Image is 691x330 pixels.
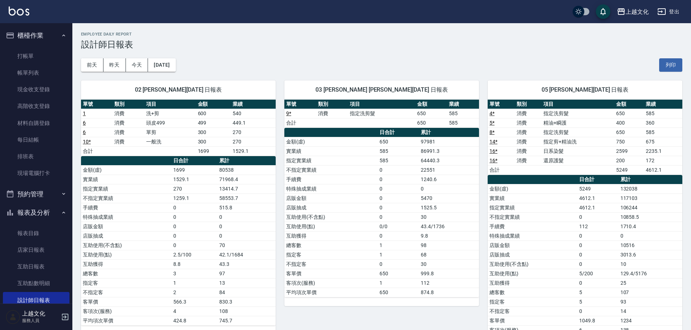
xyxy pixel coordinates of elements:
td: 店販金額 [284,193,378,203]
td: 4612.1 [644,165,682,175]
td: 指定洗剪髮 [542,109,614,118]
td: 600 [196,109,231,118]
td: 650 [415,109,447,118]
td: 68 [419,250,479,259]
td: 300 [196,128,231,137]
th: 日合計 [577,175,618,184]
a: 排班表 [3,148,69,165]
td: 3013.6 [619,250,682,259]
td: 0 [378,203,419,212]
td: 店販抽成 [488,250,577,259]
button: 前天 [81,58,103,72]
td: 不指定實業績 [488,212,577,222]
td: 消費 [515,109,542,118]
a: 現金收支登錄 [3,81,69,98]
td: 540 [231,109,276,118]
td: 0 [171,241,217,250]
td: 10516 [619,241,682,250]
a: 高階收支登錄 [3,98,69,114]
td: 58553.7 [217,193,276,203]
td: 874.8 [419,288,479,297]
td: 指定剪+精油洗 [542,137,614,146]
td: 手續費 [81,203,171,212]
td: 0 [171,212,217,222]
td: 店販抽成 [284,203,378,212]
a: 每日結帳 [3,131,69,148]
th: 業績 [447,100,479,109]
td: 1240.6 [419,175,479,184]
th: 單號 [488,100,515,109]
td: 不指定客 [488,306,577,316]
td: 566.3 [171,297,217,306]
td: 0 [619,231,682,241]
table: a dense table [81,100,276,156]
td: 585 [644,109,682,118]
button: 昨天 [103,58,126,72]
td: 650 [378,137,419,146]
td: 平均項次單價 [81,316,171,325]
td: 8.8 [171,259,217,269]
td: 客單價 [81,297,171,306]
td: 2235.1 [644,146,682,156]
td: 0 [378,212,419,222]
td: 200 [614,156,644,165]
td: 互助使用(不含點) [488,259,577,269]
td: 精油+瞬護 [542,118,614,128]
td: 30 [419,212,479,222]
h3: 設計師日報表 [81,39,682,50]
th: 業績 [644,100,682,109]
td: 1529.1 [171,175,217,184]
td: 0 [378,231,419,241]
td: 0 [577,259,618,269]
div: 上越文化 [626,7,649,16]
td: 3 [171,269,217,278]
td: 特殊抽成業績 [81,212,171,222]
td: 585 [447,118,479,128]
td: 實業績 [284,146,378,156]
td: 1 [378,250,419,259]
td: 13414.7 [217,184,276,193]
td: 1529.1 [231,146,276,156]
td: 43.3 [217,259,276,269]
h5: 上越文化 [22,310,59,317]
th: 累計 [217,156,276,166]
td: 106244 [619,203,682,212]
td: 互助獲得 [488,278,577,288]
p: 服務人員 [22,317,59,324]
td: 互助使用(點) [284,222,378,231]
td: 745.7 [217,316,276,325]
td: 97 [217,269,276,278]
td: 4 [171,306,217,316]
td: 一般洗 [144,137,196,146]
td: 585 [447,109,479,118]
td: 0 [171,222,217,231]
td: 消費 [515,137,542,146]
th: 累計 [419,128,479,137]
td: 750 [614,137,644,146]
td: 0 [378,193,419,203]
td: 675 [644,137,682,146]
td: 互助使用(不含點) [284,212,378,222]
table: a dense table [81,156,276,326]
td: 0 [171,203,217,212]
td: 金額(虛) [488,184,577,193]
td: 互助獲得 [81,259,171,269]
td: 互助使用(點) [488,269,577,278]
th: 業績 [231,100,276,109]
td: 4612.1 [577,193,618,203]
td: 9.8 [419,231,479,241]
td: 650 [378,269,419,278]
td: 1049.8 [577,316,618,325]
td: 585 [378,156,419,165]
td: 1234 [619,316,682,325]
td: 0 [378,184,419,193]
td: 360 [644,118,682,128]
td: 0 [378,165,419,175]
td: 0 [577,278,618,288]
td: 270 [231,128,276,137]
td: 650 [415,118,447,128]
td: 0 [171,231,217,241]
td: 1525.5 [419,203,479,212]
td: 實業績 [81,175,171,184]
a: 6 [83,120,86,126]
